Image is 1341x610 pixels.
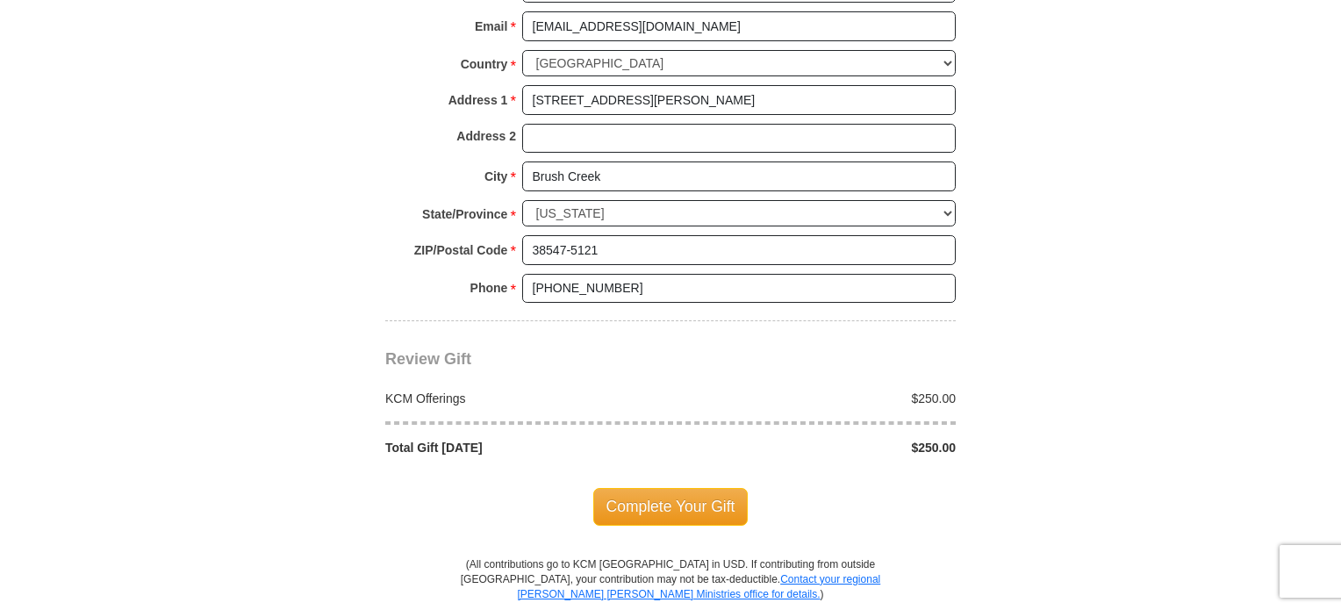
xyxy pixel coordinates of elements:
[461,52,508,76] strong: Country
[422,202,507,226] strong: State/Province
[414,238,508,262] strong: ZIP/Postal Code
[376,390,671,407] div: KCM Offerings
[448,88,508,112] strong: Address 1
[456,124,516,148] strong: Address 2
[670,390,965,407] div: $250.00
[376,439,671,456] div: Total Gift [DATE]
[670,439,965,456] div: $250.00
[484,164,507,189] strong: City
[517,573,880,600] a: Contact your regional [PERSON_NAME] [PERSON_NAME] Ministries office for details.
[475,14,507,39] strong: Email
[385,350,471,368] span: Review Gift
[593,488,749,525] span: Complete Your Gift
[470,276,508,300] strong: Phone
